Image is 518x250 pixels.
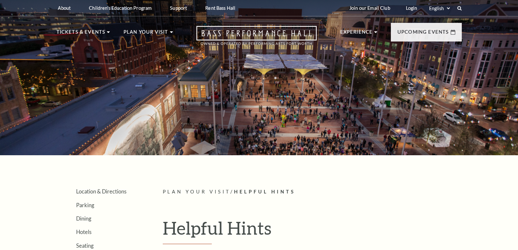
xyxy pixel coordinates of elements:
select: Select: [428,5,451,11]
p: / [163,188,462,196]
a: Dining [76,215,91,222]
a: Hotels [76,229,92,235]
p: Rent Bass Hall [205,5,235,11]
h1: Helpful Hints [163,217,462,244]
p: Plan Your Visit [124,28,168,40]
p: Upcoming Events [397,28,449,40]
span: Helpful Hints [234,189,295,194]
p: Children's Education Program [89,5,152,11]
a: Location & Directions [76,188,126,194]
p: Tickets & Events [57,28,106,40]
span: Plan Your Visit [163,189,231,194]
p: Experience [340,28,373,40]
a: Seating [76,242,93,249]
p: About [58,5,71,11]
a: Parking [76,202,94,208]
p: Support [170,5,187,11]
